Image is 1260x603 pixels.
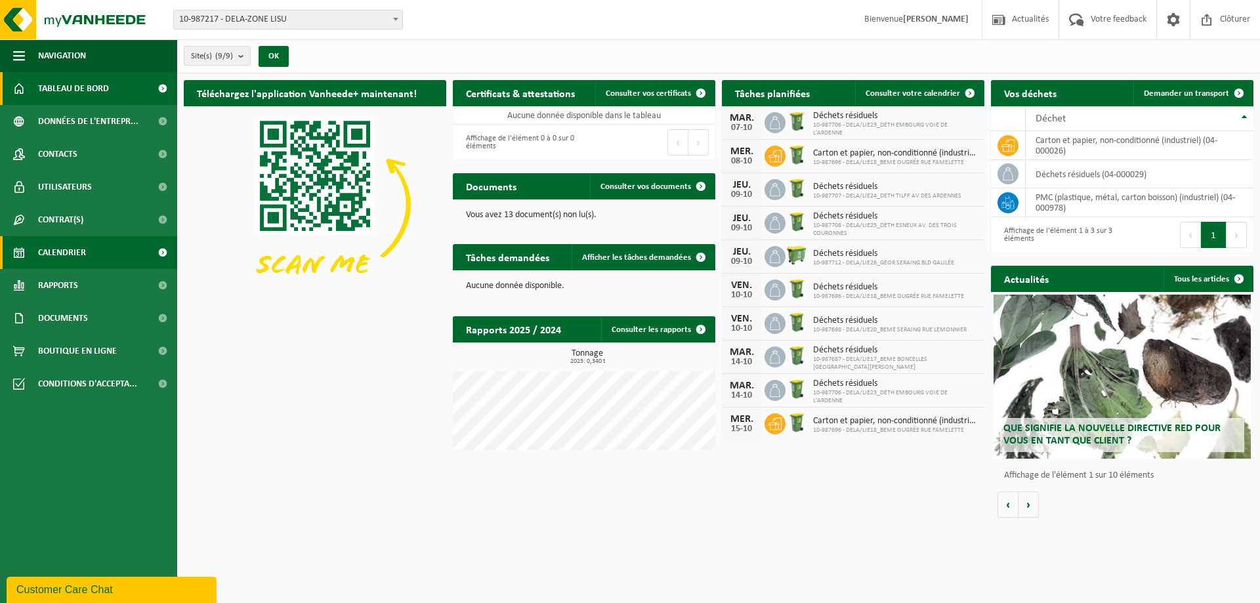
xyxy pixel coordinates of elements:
div: 09-10 [728,257,755,266]
a: Consulter vos certificats [595,80,714,106]
span: Déchets résiduels [813,345,978,356]
button: Previous [1180,222,1201,248]
a: Consulter votre calendrier [855,80,983,106]
h2: Téléchargez l'application Vanheede+ maintenant! [184,80,430,106]
span: Déchets résiduels [813,282,964,293]
div: 10-10 [728,291,755,300]
button: OK [259,46,289,67]
span: 10-987708 - DELA/LIE25_DETH ESNEUX AV. DES TROIS COURONNES [813,222,978,238]
span: 2025: 0,340 t [459,358,715,365]
div: VEN. [728,280,755,291]
img: WB-0240-HPE-GN-50 [786,110,808,133]
button: Volgende [1018,491,1039,518]
span: Consulter votre calendrier [866,89,960,98]
h2: Certificats & attestations [453,80,588,106]
span: Consulter vos certificats [606,89,691,98]
count: (9/9) [215,52,233,60]
img: Download de VHEPlus App [184,106,446,303]
img: WB-0240-HPE-GN-50 [786,211,808,233]
span: Rapports [38,269,78,302]
span: Afficher les tâches demandées [582,253,691,262]
iframe: chat widget [7,574,219,603]
div: 09-10 [728,224,755,233]
span: Déchets résiduels [813,182,961,192]
img: WB-0660-HPE-GN-50 [786,244,808,266]
div: JEU. [728,180,755,190]
div: MAR. [728,347,755,358]
span: Données de l'entrepr... [38,105,138,138]
span: Conditions d'accepta... [38,367,137,400]
span: 10-987696 - DELA/LIE18_BEME OUGRÉE RUE FAMELETTE [813,426,978,434]
a: Demander un transport [1133,80,1252,106]
span: Utilisateurs [38,171,92,203]
img: WB-0240-HPE-GN-50 [786,278,808,300]
img: WB-0240-HPE-GN-50 [786,144,808,166]
span: Déchets résiduels [813,211,978,222]
img: WB-0240-HPE-GN-50 [786,378,808,400]
h2: Vos déchets [991,80,1070,106]
span: Boutique en ligne [38,335,117,367]
div: 10-10 [728,324,755,333]
span: Consulter vos documents [600,182,691,191]
button: Previous [667,129,688,156]
div: 08-10 [728,157,755,166]
div: MAR. [728,381,755,391]
span: 10-987706 - DELA/LIE23_DETH EMBOURG VOIE DE L'ARDENNE [813,121,978,137]
span: Contrat(s) [38,203,83,236]
span: Calendrier [38,236,86,269]
span: Déchets résiduels [813,316,967,326]
span: 10-987217 - DELA-ZONE LISU [174,10,402,29]
span: Déchets résiduels [813,111,978,121]
span: 10-987707 - DELA/LIE24_DETH TILFF AV DES ARDENNES [813,192,961,200]
a: Consulter les rapports [601,316,714,343]
img: WB-0240-HPE-GN-50 [786,411,808,434]
div: MER. [728,146,755,157]
a: Que signifie la nouvelle directive RED pour vous en tant que client ? [994,295,1251,459]
img: WB-0240-HPE-GN-50 [786,311,808,333]
h2: Tâches demandées [453,244,562,270]
a: Consulter vos documents [590,173,714,199]
div: 14-10 [728,358,755,367]
p: Aucune donnée disponible. [466,281,702,291]
span: Que signifie la nouvelle directive RED pour vous en tant que client ? [1003,423,1221,446]
p: Vous avez 13 document(s) non lu(s). [466,211,702,220]
span: 10-987696 - DELA/LIE18_BEME OUGRÉE RUE FAMELETTE [813,159,978,167]
td: PMC (plastique, métal, carton boisson) (industriel) (04-000978) [1026,188,1253,217]
button: Next [1227,222,1247,248]
button: Next [688,129,709,156]
span: Déchets résiduels [813,379,978,389]
span: Carton et papier, non-conditionné (industriel) [813,416,978,426]
h2: Tâches planifiées [722,80,823,106]
p: Affichage de l'élément 1 sur 10 éléments [1004,471,1247,480]
td: déchets résiduels (04-000029) [1026,160,1253,188]
strong: [PERSON_NAME] [903,14,969,24]
button: Vorige [997,491,1018,518]
h3: Tonnage [459,349,715,365]
span: Contacts [38,138,77,171]
span: Carton et papier, non-conditionné (industriel) [813,148,978,159]
span: Site(s) [191,47,233,66]
div: 14-10 [728,391,755,400]
img: WB-0240-HPE-GN-50 [786,177,808,199]
span: Navigation [38,39,86,72]
span: Documents [38,302,88,335]
span: 10-987696 - DELA/LIE18_BEME OUGRÉE RUE FAMELETTE [813,293,964,301]
div: MAR. [728,113,755,123]
h2: Actualités [991,266,1062,291]
span: 10-987698 - DELA/LIE20_BEME SERAING RUE LEMONNIER [813,326,967,334]
span: 10-987217 - DELA-ZONE LISU [173,10,403,30]
a: Afficher les tâches demandées [572,244,714,270]
td: carton et papier, non-conditionné (industriel) (04-000026) [1026,131,1253,160]
span: Tableau de bord [38,72,109,105]
div: 09-10 [728,190,755,199]
button: Site(s)(9/9) [184,46,251,66]
button: 1 [1201,222,1227,248]
div: Affichage de l'élément 0 à 0 sur 0 éléments [459,128,577,157]
td: Aucune donnée disponible dans le tableau [453,106,715,125]
h2: Rapports 2025 / 2024 [453,316,574,342]
span: 10-987706 - DELA/LIE23_DETH EMBOURG VOIE DE L'ARDENNE [813,389,978,405]
span: 10-987687 - DELA/LIE17_BEME BONCELLES [GEOGRAPHIC_DATA][PERSON_NAME] [813,356,978,371]
div: 07-10 [728,123,755,133]
div: JEU. [728,213,755,224]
